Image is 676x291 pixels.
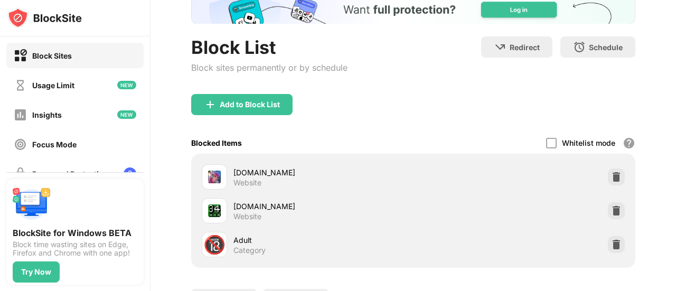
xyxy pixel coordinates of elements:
[191,36,348,58] div: Block List
[589,43,623,52] div: Schedule
[233,212,261,221] div: Website
[233,246,266,255] div: Category
[233,178,261,187] div: Website
[14,108,27,121] img: insights-off.svg
[7,7,82,29] img: logo-blocksite.svg
[208,204,221,217] img: favicons
[233,167,414,178] div: [DOMAIN_NAME]
[14,138,27,151] img: focus-off.svg
[233,201,414,212] div: [DOMAIN_NAME]
[203,234,226,256] div: 🔞
[13,185,51,223] img: push-desktop.svg
[191,138,242,147] div: Blocked Items
[14,167,27,181] img: password-protection-off.svg
[510,43,540,52] div: Redirect
[14,49,27,62] img: block-on.svg
[117,81,136,89] img: new-icon.svg
[124,167,136,180] img: lock-menu.svg
[191,62,348,73] div: Block sites permanently or by schedule
[13,228,137,238] div: BlockSite for Windows BETA
[21,268,51,276] div: Try Now
[233,234,414,246] div: Adult
[32,51,72,60] div: Block Sites
[562,138,615,147] div: Whitelist mode
[208,171,221,183] img: favicons
[117,110,136,119] img: new-icon.svg
[32,140,77,149] div: Focus Mode
[220,100,280,109] div: Add to Block List
[32,81,74,90] div: Usage Limit
[32,170,108,179] div: Password Protection
[13,240,137,257] div: Block time wasting sites on Edge, Firefox and Chrome with one app!
[14,79,27,92] img: time-usage-off.svg
[32,110,62,119] div: Insights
